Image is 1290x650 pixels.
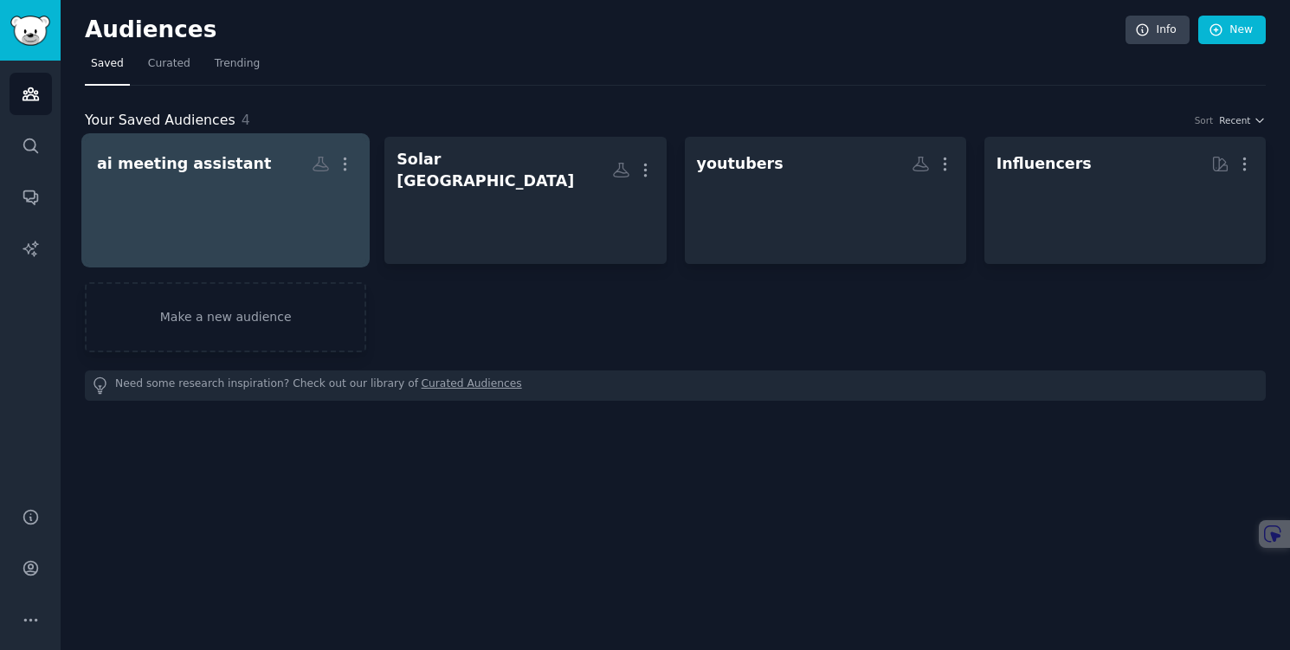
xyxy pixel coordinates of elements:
a: Make a new audience [85,282,366,352]
div: Influencers [997,153,1092,175]
a: youtubers [685,137,966,264]
div: ai meeting assistant [97,153,271,175]
div: youtubers [697,153,784,175]
span: 4 [242,112,250,128]
a: Influencers [984,137,1266,264]
span: Saved [91,56,124,72]
a: ai meeting assistant [85,137,366,264]
span: Curated [148,56,190,72]
button: Recent [1219,114,1266,126]
a: Curated [142,50,197,86]
h2: Audiences [85,16,1126,44]
a: New [1198,16,1266,45]
a: Trending [209,50,266,86]
span: Your Saved Audiences [85,110,235,132]
img: GummySearch logo [10,16,50,46]
div: Solar [GEOGRAPHIC_DATA] [397,149,611,191]
span: Trending [215,56,260,72]
div: Need some research inspiration? Check out our library of [85,370,1266,401]
a: Info [1126,16,1190,45]
a: Curated Audiences [422,376,522,395]
span: Recent [1219,114,1250,126]
a: Saved [85,50,130,86]
div: Sort [1195,114,1214,126]
a: Solar [GEOGRAPHIC_DATA] [384,137,666,264]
